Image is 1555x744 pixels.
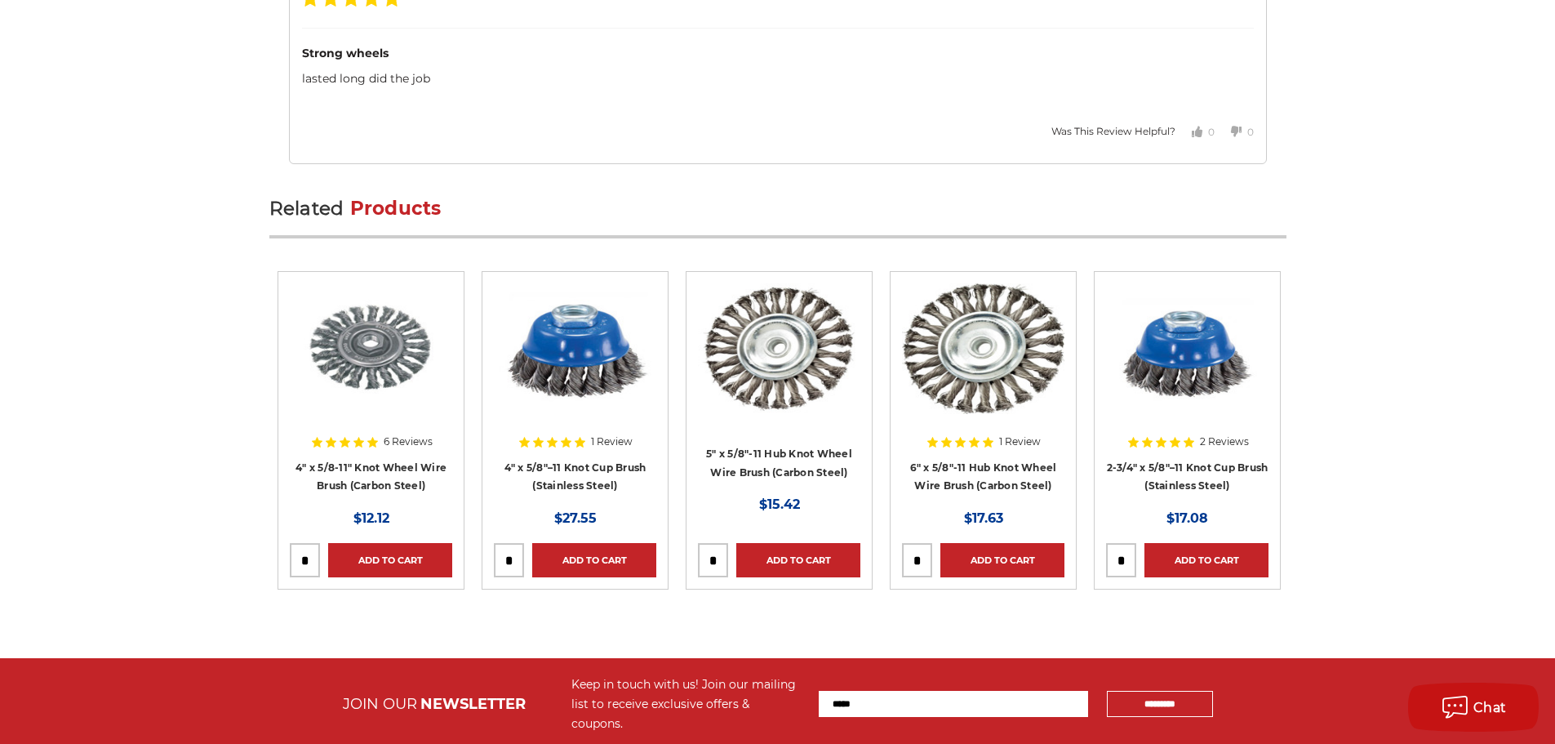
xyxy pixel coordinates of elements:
span: JOIN OUR [343,695,417,713]
span: $27.55 [554,510,597,526]
img: 5" x 5/8"-11 Hub Knot Wheel Wire Brush (Carbon Steel) [698,283,860,414]
a: Add to Cart [940,543,1064,577]
span: Chat [1473,700,1507,715]
span: $12.12 [353,510,389,526]
a: 2-3/4″ x 5/8″–11 Knot Cup Brush (Stainless Steel) [1106,283,1268,488]
a: 6" x 5/8"-11 Hub Knot Wheel Wire Brush (Carbon Steel) [910,461,1057,492]
span: $17.63 [964,510,1003,526]
a: 5" x 5/8"-11 Hub Knot Wheel Wire Brush (Carbon Steel) [698,283,860,488]
div: Was This Review Helpful? [1051,124,1175,139]
button: Chat [1408,683,1539,732]
span: NEWSLETTER [420,695,526,713]
div: Strong wheels [302,45,1254,62]
a: 4″ x 5/8″–11 Knot Cup Brush (Stainless Steel) [504,461,646,492]
a: 4″ x 5/8″–11 Knot Cup Brush (Stainless Steel) [494,283,656,488]
a: Add to Cart [1144,543,1268,577]
span: Related [269,197,344,220]
div: Keep in touch with us! Join our mailing list to receive exclusive offers & coupons. [571,675,802,733]
a: 6" x 5/8"-11 Hub Knot Wheel Wire Brush (Carbon Steel) [902,283,1064,488]
a: Add to Cart [532,543,656,577]
span: $15.42 [759,497,800,512]
img: 6" x 5/8"-11 Hub Knot Wheel Wire Brush (Carbon Steel) [902,283,1064,414]
button: Votes Up [1175,112,1215,151]
button: Votes Down [1215,112,1254,151]
a: Add to Cart [736,543,860,577]
span: lasted long did the job [302,71,430,86]
span: 0 [1208,126,1215,138]
span: Products [350,197,442,220]
a: Add to Cart [328,543,452,577]
span: $17.08 [1166,510,1208,526]
img: 4" x 1/2" x 5/8"-11 Hub Knot Wheel Wire Brush [290,283,452,414]
a: 2-3/4″ x 5/8″–11 Knot Cup Brush (Stainless Steel) [1107,461,1268,492]
a: 4" x 1/2" x 5/8"-11 Hub Knot Wheel Wire Brush [290,283,452,488]
span: 0 [1247,126,1254,138]
img: 2-3/4″ x 5/8″–11 Knot Cup Brush (Stainless Steel) [1106,283,1268,414]
img: 4″ x 5/8″–11 Knot Cup Brush (Stainless Steel) [494,283,656,414]
a: 4" x 5/8-11" Knot Wheel Wire Brush (Carbon Steel) [295,461,447,492]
